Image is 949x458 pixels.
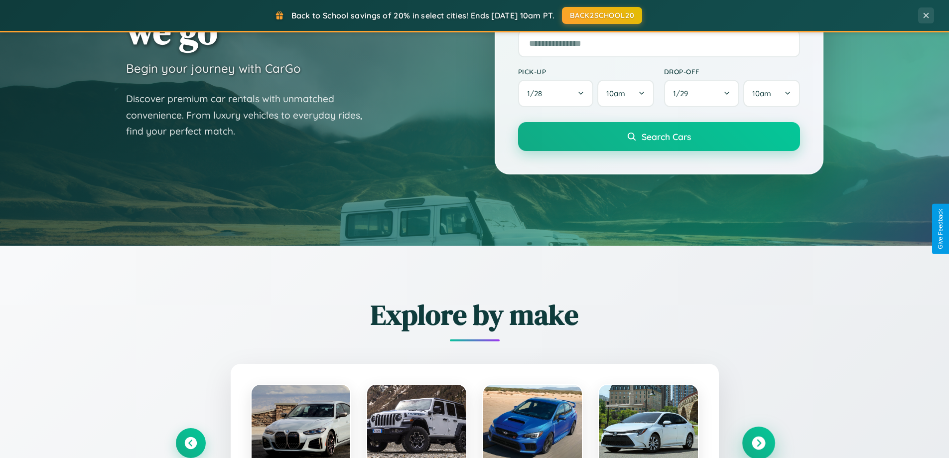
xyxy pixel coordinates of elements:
label: Pick-up [518,67,654,76]
button: BACK2SCHOOL20 [562,7,642,24]
span: Search Cars [642,131,691,142]
button: Search Cars [518,122,800,151]
button: 10am [597,80,654,107]
button: 1/29 [664,80,740,107]
span: Back to School savings of 20% in select cities! Ends [DATE] 10am PT. [291,10,554,20]
h2: Explore by make [176,296,774,334]
p: Discover premium car rentals with unmatched convenience. From luxury vehicles to everyday rides, ... [126,91,375,140]
button: 10am [743,80,800,107]
span: 10am [752,89,771,98]
span: 10am [606,89,625,98]
button: 1/28 [518,80,594,107]
div: Give Feedback [937,209,944,249]
span: 1 / 29 [673,89,693,98]
label: Drop-off [664,67,800,76]
span: 1 / 28 [527,89,547,98]
h3: Begin your journey with CarGo [126,61,301,76]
